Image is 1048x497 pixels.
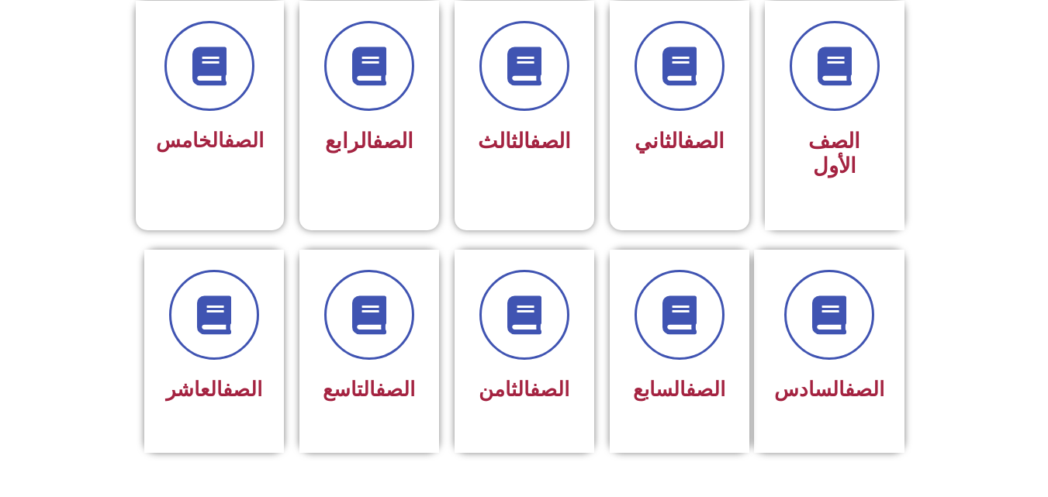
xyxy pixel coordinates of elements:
a: الصف [530,378,569,401]
span: السادس [774,378,884,401]
span: العاشر [166,378,262,401]
span: السابع [633,378,725,401]
a: الصف [683,129,725,154]
a: الصف [686,378,725,401]
span: الثامن [479,378,569,401]
span: الثالث [478,129,571,154]
a: الصف [224,129,264,152]
span: الثاني [635,129,725,154]
span: الرابع [325,129,413,154]
span: الصف الأول [808,129,860,178]
a: الصف [845,378,884,401]
a: الصف [223,378,262,401]
span: التاسع [323,378,415,401]
span: الخامس [156,129,264,152]
a: الصف [530,129,571,154]
a: الصف [375,378,415,401]
a: الصف [372,129,413,154]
